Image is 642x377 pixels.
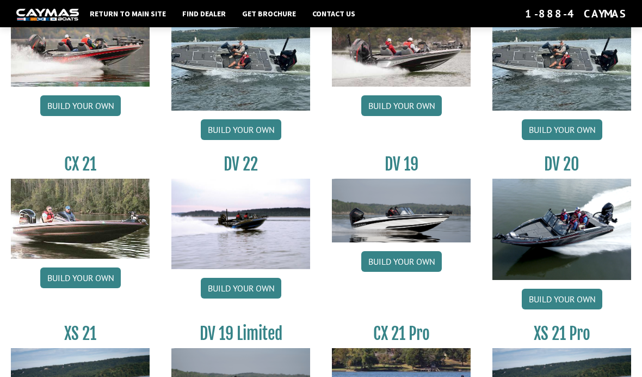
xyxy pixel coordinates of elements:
div: 1-888-4CAYMAS [525,7,626,21]
img: XS_20_resized.jpg [492,7,631,111]
h3: DV 22 [171,154,310,174]
a: Find Dealer [177,7,231,21]
a: Return to main site [84,7,171,21]
h3: DV 19 [332,154,471,174]
a: Contact Us [307,7,361,21]
h3: CX 21 [11,154,150,174]
h3: DV 20 [492,154,631,174]
h3: DV 19 Limited [171,324,310,344]
a: Build your own [40,267,121,288]
a: Build your own [361,251,442,272]
img: CX-20_thumbnail.jpg [11,7,150,87]
img: white-logo-c9c8dbefe5ff5ceceb0f0178aa75bf4bb51f6bca0971e226c86eb53dfe498488.png [16,9,79,20]
a: Get Brochure [237,7,301,21]
img: DV22_original_motor_cropped_for_caymas_connect.jpg [171,179,310,269]
img: CX21_thumb.jpg [11,179,150,259]
img: CX-20Pro_thumbnail.jpg [332,7,471,87]
a: Build your own [201,119,281,140]
img: DV_20_from_website_for_caymas_connect.png [492,179,631,280]
h3: XS 21 [11,324,150,344]
a: Build your own [522,119,602,140]
img: dv-19-ban_from_website_for_caymas_connect.png [332,179,471,242]
img: XS_20_resized.jpg [171,7,310,111]
a: Build your own [361,95,442,116]
h3: CX 21 Pro [332,324,471,344]
a: Build your own [522,289,602,309]
h3: XS 21 Pro [492,324,631,344]
a: Build your own [40,95,121,116]
a: Build your own [201,278,281,299]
